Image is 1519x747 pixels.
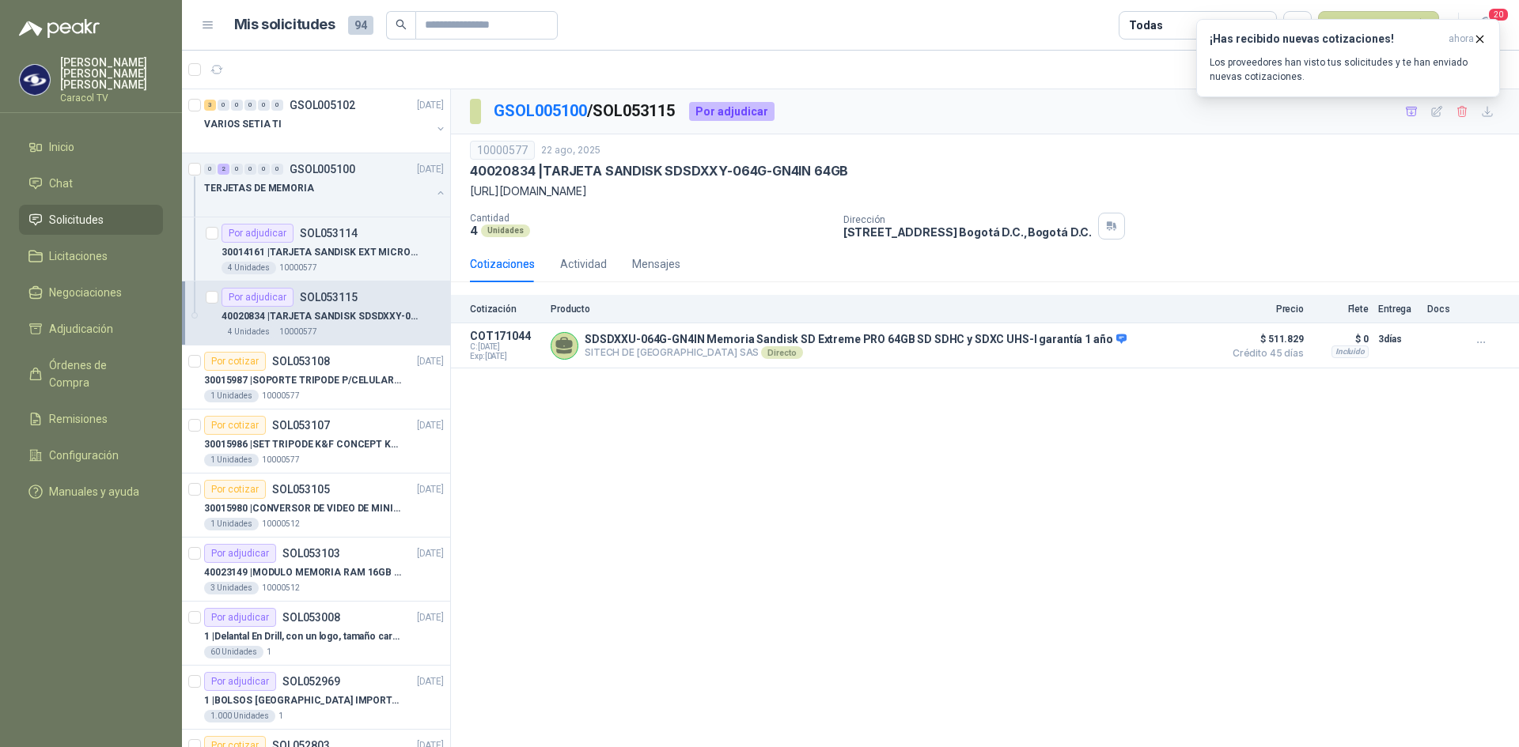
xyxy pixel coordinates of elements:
div: 3 [204,100,216,111]
div: Por adjudicar [204,544,276,563]
div: 0 [244,164,256,175]
p: Cantidad [470,213,831,224]
p: 10000577 [279,262,317,274]
a: Por adjudicarSOL05311430014161 |TARJETA SANDISK EXT MICRO SDXC UHS128GB4 Unidades10000577 [182,217,450,281]
a: 0 2 0 0 0 0 GSOL005100[DATE] TERJETAS DE MEMORIA [204,160,447,210]
p: [DATE] [417,354,444,369]
p: SOL053115 [300,292,358,303]
a: Configuración [19,440,163,470]
p: Cotización [470,304,541,315]
p: 30015986 | SET TRIPODE K&F CONCEPT KT391 [204,437,401,452]
p: [DATE] [417,610,444,625]
span: Negociaciones [49,284,122,301]
p: 3 días [1378,330,1418,349]
div: 1 Unidades [204,390,259,402]
div: Por cotizar [204,480,266,499]
p: 30014161 | TARJETA SANDISK EXT MICRO SDXC UHS128GB [222,245,419,260]
span: search [396,19,407,30]
p: Caracol TV [60,93,163,103]
div: 0 [231,164,243,175]
a: Por cotizarSOL053107[DATE] 30015986 |SET TRIPODE K&F CONCEPT KT3911 Unidades10000577 [182,409,450,473]
p: [DATE] [417,98,444,113]
span: $ 511.829 [1225,330,1304,349]
button: Nueva solicitud [1318,11,1439,40]
span: Configuración [49,447,119,464]
div: 3 Unidades [204,582,259,594]
p: Flete [1313,304,1369,315]
p: Los proveedores han visto tus solicitudes y te han enviado nuevas cotizaciones. [1210,55,1487,84]
div: Actividad [560,255,607,273]
span: Inicio [49,138,74,156]
a: Por cotizarSOL053105[DATE] 30015980 |CONVERSOR DE VIDEO DE MINI DP A DP1 Unidades10000512 [182,473,450,538]
div: 1.000 Unidades [204,710,275,722]
a: Adjudicación [19,314,163,344]
p: GSOL005100 [290,164,355,175]
span: Solicitudes [49,211,104,228]
a: Por adjudicarSOL052969[DATE] 1 |BOLSOS [GEOGRAPHIC_DATA] IMPORTADO [GEOGRAPHIC_DATA]-397-11.000 U... [182,666,450,730]
p: SOL053105 [272,484,330,495]
p: SOL053107 [272,420,330,431]
p: [DATE] [417,674,444,689]
p: SOL053103 [282,548,340,559]
p: [DATE] [417,162,444,177]
p: 40020834 | TARJETA SANDISK SDSDXXY-064G-GN4IN 64GB [222,309,419,324]
div: 10000577 [470,141,535,160]
a: Por cotizarSOL053108[DATE] 30015987 |SOPORTE TRIPODE P/CELULAR GENERICO1 Unidades10000577 [182,345,450,409]
p: Entrega [1378,304,1418,315]
a: Negociaciones [19,277,163,307]
p: 40023149 | MODULO MEMORIA RAM 16GB DDR4 2666 MHZ - PORTATIL [204,565,401,580]
div: Por cotizar [204,416,266,435]
span: Crédito 45 días [1225,349,1304,358]
p: 10000577 [279,326,317,338]
p: 22 ago, 2025 [541,143,600,158]
p: SOL053108 [272,356,330,367]
p: COT171044 [470,330,541,342]
div: Incluido [1331,345,1369,358]
div: Todas [1129,17,1162,34]
span: 20 [1487,7,1510,22]
div: 0 [258,164,270,175]
p: [URL][DOMAIN_NAME] [470,183,1500,200]
p: 10000577 [262,454,300,466]
a: Chat [19,168,163,198]
p: [DATE] [417,546,444,561]
div: Directo [761,346,803,359]
span: ahora [1449,32,1474,46]
a: Por adjudicarSOL053008[DATE] 1 |Delantal En Drill, con un logo, tamaño carta 1 tinta (Se envia en... [182,602,450,666]
p: VARIOS SETIA TI [204,117,282,132]
p: Docs [1427,304,1459,315]
p: 30015980 | CONVERSOR DE VIDEO DE MINI DP A DP [204,501,401,516]
div: 4 Unidades [222,262,276,274]
p: 10000512 [262,518,300,530]
p: Producto [551,304,1215,315]
div: 60 Unidades [204,646,263,658]
div: 1 Unidades [204,454,259,466]
a: GSOL005100 [494,101,587,120]
div: Unidades [481,224,530,237]
div: Cotizaciones [470,255,535,273]
div: 0 [258,100,270,111]
p: 40020834 | TARJETA SANDISK SDSDXXY-064G-GN4IN 64GB [470,163,848,179]
span: Adjudicación [49,320,113,338]
div: 1 Unidades [204,518,259,530]
p: $ 0 [1313,330,1369,349]
div: Por adjudicar [204,608,276,627]
div: Por adjudicar [689,102,775,121]
span: Licitaciones [49,247,108,265]
a: Solicitudes [19,205,163,235]
p: SOL053114 [300,228,358,239]
p: 4 [470,224,478,237]
div: Por adjudicar [204,672,276,691]
div: 4 Unidades [222,326,276,338]
p: 1 [278,710,283,722]
p: / SOL053115 [494,99,676,123]
a: Remisiones [19,404,163,434]
p: [PERSON_NAME] [PERSON_NAME] [PERSON_NAME] [60,57,163,90]
span: 94 [348,16,373,35]
p: [DATE] [417,482,444,497]
span: Exp: [DATE] [470,352,541,361]
div: Mensajes [632,255,680,273]
div: 0 [204,164,216,175]
p: [DATE] [417,418,444,433]
span: Remisiones [49,410,108,428]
